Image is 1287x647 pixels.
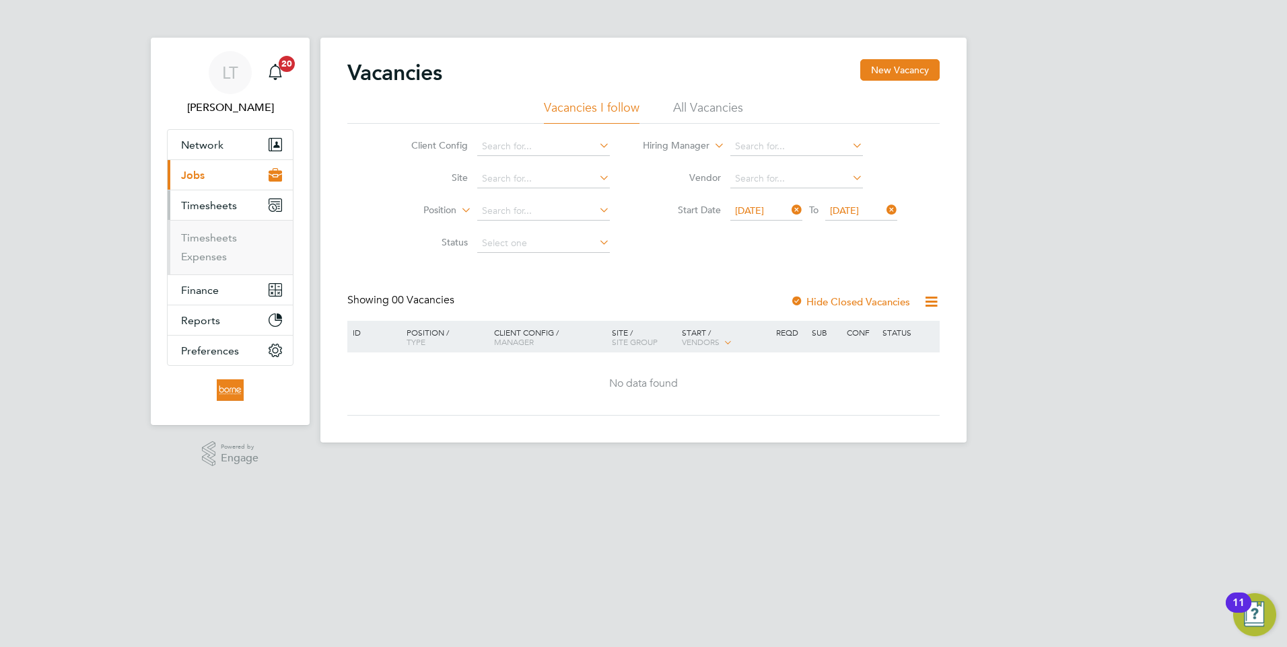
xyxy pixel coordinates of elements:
[221,453,258,464] span: Engage
[612,336,658,347] span: Site Group
[168,275,293,305] button: Finance
[477,202,610,221] input: Search for...
[730,169,863,188] input: Search for...
[643,172,721,184] label: Vendor
[790,295,910,308] label: Hide Closed Vacancies
[643,204,721,216] label: Start Date
[349,377,938,391] div: No data found
[730,137,863,156] input: Search for...
[491,321,608,353] div: Client Config /
[221,441,258,453] span: Powered by
[830,204,859,217] span: [DATE]
[347,293,457,307] div: Showing
[167,379,293,401] a: Go to home page
[860,59,940,81] button: New Vacancy
[396,321,491,353] div: Position /
[843,321,878,344] div: Conf
[217,379,243,401] img: borneltd-logo-retina.png
[390,172,468,184] label: Site
[477,169,610,188] input: Search for...
[679,321,773,354] div: Start /
[168,305,293,335] button: Reports
[805,201,823,219] span: To
[390,236,468,248] label: Status
[608,321,679,353] div: Site /
[181,169,205,182] span: Jobs
[735,204,764,217] span: [DATE]
[168,190,293,220] button: Timesheets
[494,336,534,347] span: Manager
[379,204,456,217] label: Position
[682,336,720,347] span: Vendors
[673,100,743,124] li: All Vacancies
[407,336,425,347] span: Type
[168,220,293,274] div: Timesheets
[262,51,289,94] a: 20
[1233,593,1276,636] button: Open Resource Center, 11 new notifications
[347,59,442,86] h2: Vacancies
[181,199,237,212] span: Timesheets
[181,250,227,263] a: Expenses
[168,336,293,365] button: Preferences
[544,100,639,124] li: Vacancies I follow
[181,314,220,327] span: Reports
[390,139,468,151] label: Client Config
[181,231,237,244] a: Timesheets
[879,321,938,344] div: Status
[349,321,396,344] div: ID
[181,344,239,357] span: Preferences
[808,321,843,344] div: Sub
[392,293,454,307] span: 00 Vacancies
[181,139,223,151] span: Network
[181,284,219,297] span: Finance
[477,234,610,253] input: Select one
[222,64,238,81] span: LT
[151,38,310,425] nav: Main navigation
[168,160,293,190] button: Jobs
[477,137,610,156] input: Search for...
[279,56,295,72] span: 20
[632,139,709,153] label: Hiring Manager
[773,321,808,344] div: Reqd
[1232,603,1245,620] div: 11
[202,441,259,467] a: Powered byEngage
[167,100,293,116] span: Luana Tarniceru
[167,51,293,116] a: LT[PERSON_NAME]
[168,130,293,159] button: Network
